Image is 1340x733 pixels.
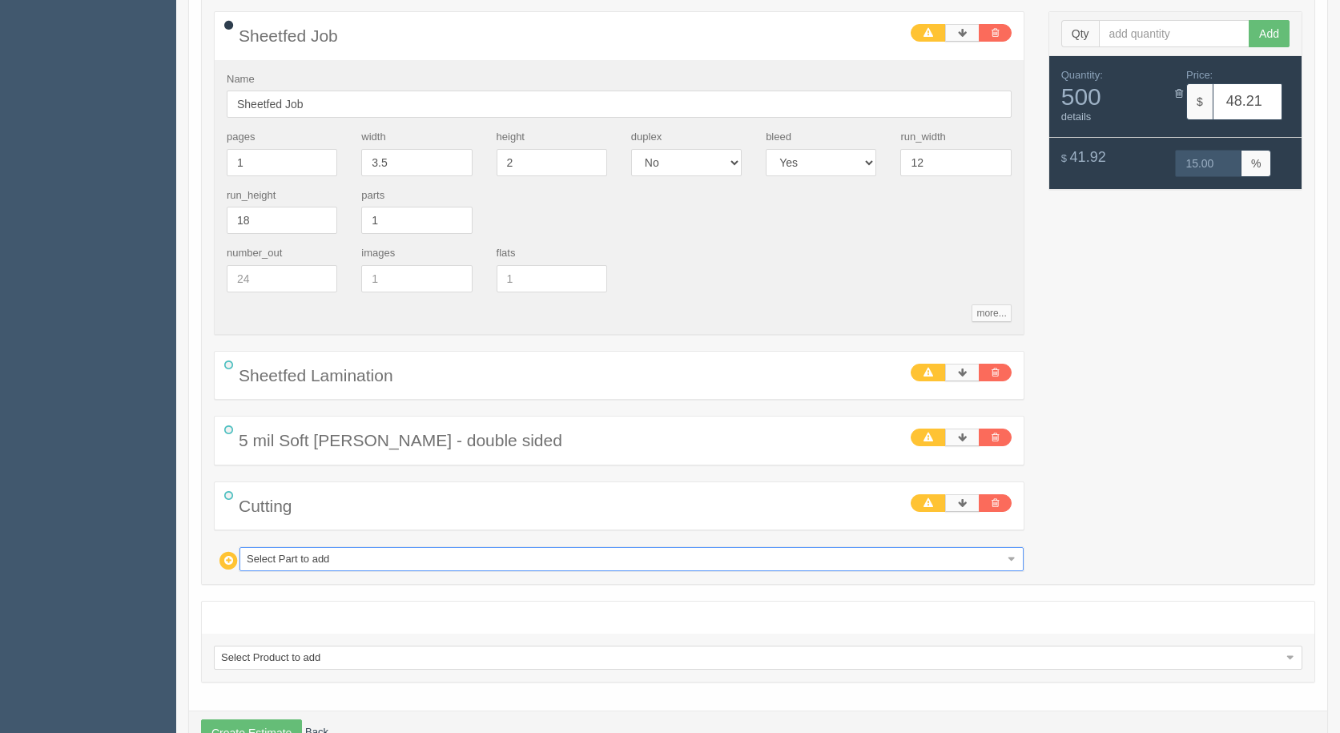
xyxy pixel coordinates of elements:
label: pages [227,130,255,145]
label: width [361,130,385,145]
span: 5 mil Soft [PERSON_NAME] - double sided [239,431,562,449]
label: run_height [227,188,276,203]
label: run_width [900,130,945,145]
span: Cutting [239,497,292,515]
label: flats [497,246,516,261]
label: height [497,130,525,145]
input: 1 [361,265,472,292]
a: Select Part to add [239,547,1024,571]
a: details [1061,111,1092,123]
label: duplex [631,130,662,145]
input: 1 [497,265,607,292]
a: Select Product to add [214,646,1302,670]
span: Sheetfed Job [239,26,338,45]
label: parts [361,188,384,203]
label: bleed [766,130,791,145]
span: Quantity: [1061,69,1103,81]
span: Qty [1061,20,1099,47]
input: add quantity [1099,20,1250,47]
span: % [1241,150,1271,177]
span: 41.92 [1070,149,1106,165]
a: more... [972,304,1011,322]
input: 24 [227,265,337,292]
button: Add [1249,20,1290,47]
span: Sheetfed Lamination [239,366,393,385]
span: $ [1061,152,1067,164]
span: Select Part to add [247,548,1002,570]
span: Select Product to add [221,646,1281,669]
input: Name [227,91,1012,118]
span: Price: [1186,69,1213,81]
label: images [361,246,395,261]
label: Name [227,72,255,87]
span: $ [1186,83,1213,120]
label: number_out [227,246,282,261]
span: 500 [1061,83,1164,110]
